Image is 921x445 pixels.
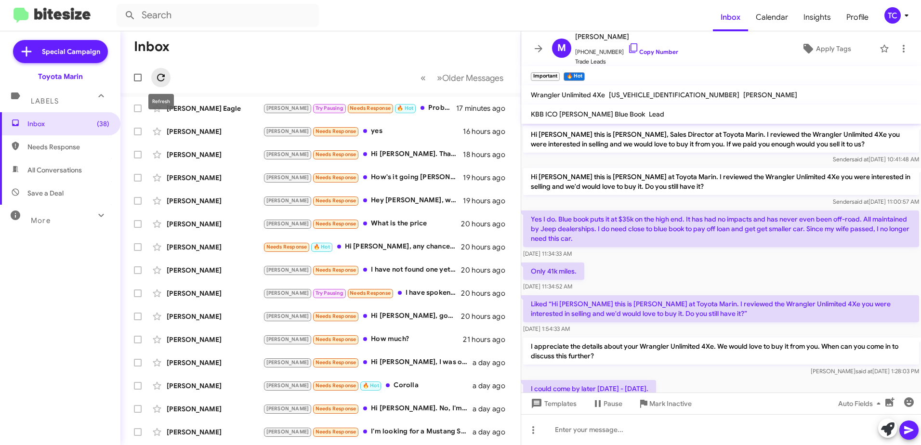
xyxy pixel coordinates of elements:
span: Needs Response [316,382,356,389]
span: Mark Inactive [649,395,692,412]
span: Needs Response [316,174,356,181]
div: a day ago [473,381,513,391]
span: Apply Tags [816,40,851,57]
div: Hi [PERSON_NAME], good to hear from you. What are 2020 RAV4's like my model going for these days ... [263,311,461,322]
p: Liked “Hi [PERSON_NAME] this is [PERSON_NAME] at Toyota Marin. I reviewed the Wrangler Unlimited ... [523,295,919,322]
button: Apply Tags [777,40,875,57]
div: a day ago [473,358,513,367]
button: Templates [521,395,584,412]
span: Wrangler Unlimited 4Xe [531,91,605,99]
span: [PERSON_NAME] [266,313,309,319]
div: [PERSON_NAME] [167,265,263,275]
button: Mark Inactive [630,395,699,412]
span: [PERSON_NAME] [266,359,309,366]
span: M [557,40,566,56]
div: [PERSON_NAME] [167,242,263,252]
span: Older Messages [442,73,503,83]
a: Inbox [713,3,748,31]
p: Hi [PERSON_NAME] this is [PERSON_NAME], Sales Director at Toyota Marin. I reviewed the Wrangler U... [523,126,919,153]
a: Insights [796,3,839,31]
span: [PERSON_NAME] [266,382,309,389]
div: a day ago [473,427,513,437]
span: [PERSON_NAME] [266,336,309,342]
span: Needs Response [350,105,391,111]
div: [PERSON_NAME] Eagle [167,104,263,113]
span: Templates [529,395,577,412]
div: [PERSON_NAME] [167,404,263,414]
span: said at [852,198,868,205]
span: Needs Response [316,128,356,134]
h1: Inbox [134,39,170,54]
span: Needs Response [316,336,356,342]
span: Try Pausing [316,105,343,111]
div: Hi [PERSON_NAME]. Thanks for checking in. Indeed I look around often just in case and sometimes I... [263,149,463,160]
a: Calendar [748,3,796,31]
button: Pause [584,395,630,412]
div: Toyota Marin [38,72,83,81]
span: [PERSON_NAME] [266,151,309,157]
span: Needs Response [27,142,109,152]
p: Only 41k miles. [523,262,584,280]
span: Auto Fields [838,395,884,412]
nav: Page navigation example [415,68,509,88]
div: yes [263,126,463,137]
span: Needs Response [350,290,391,296]
div: Hey [PERSON_NAME], we already test drove the car. Working with [PERSON_NAME] on finding the right... [263,195,463,206]
span: Needs Response [316,359,356,366]
span: Needs Response [316,429,356,435]
span: [US_VEHICLE_IDENTIFICATION_NUMBER] [609,91,739,99]
p: I could come by later [DATE] - [DATE]. [523,380,656,397]
div: What is the price [263,218,461,229]
div: a day ago [473,404,513,414]
button: TC [876,7,910,24]
div: [PERSON_NAME] [167,219,263,229]
span: Needs Response [316,151,356,157]
span: [DATE] 1:54:33 AM [523,325,570,332]
a: Profile [839,3,876,31]
span: [PERSON_NAME] [575,31,678,42]
div: 20 hours ago [461,288,513,298]
span: [DATE] 11:34:33 AM [523,250,572,257]
div: [PERSON_NAME] [167,288,263,298]
p: Hi [PERSON_NAME] this is [PERSON_NAME] at Toyota Marin. I reviewed the Wrangler Unlimited 4Xe you... [523,168,919,195]
span: 🔥 Hot [397,105,413,111]
span: [DATE] 11:34:52 AM [523,283,572,290]
div: [PERSON_NAME] [167,173,263,183]
div: Hi [PERSON_NAME], any chance I could come take a look at the four runner [DATE] late morning? [263,241,461,252]
div: 18 hours ago [463,150,513,159]
button: Next [431,68,509,88]
div: 20 hours ago [461,312,513,321]
div: [PERSON_NAME] [167,381,263,391]
div: Hi [PERSON_NAME], I was only briefly curious in getting a quote. I've changed my mind, and I woul... [263,357,473,368]
span: [PERSON_NAME] [266,174,309,181]
span: Special Campaign [42,47,100,56]
div: I'm looking for a Mustang Shelby [DATE] to [DATE] Manual transmission if you find one, let me know [263,426,473,437]
span: Save a Deal [27,188,64,198]
span: [PERSON_NAME] [266,429,309,435]
span: Needs Response [316,406,356,412]
input: Search [117,4,319,27]
div: TC [884,7,901,24]
div: How's it going [PERSON_NAME], Yes I sure would sell it to your guys for the right price. [263,172,463,183]
span: [PERSON_NAME] [743,91,797,99]
span: All Conversations [27,165,82,175]
a: Copy Number [628,48,678,55]
span: [PERSON_NAME] [266,105,309,111]
div: [PERSON_NAME] [167,358,263,367]
div: How much? [263,334,463,345]
span: » [437,72,442,84]
button: Auto Fields [830,395,892,412]
div: [PERSON_NAME] [167,196,263,206]
span: Labels [31,97,59,105]
span: [PERSON_NAME] [266,290,309,296]
div: Corolla [263,380,473,391]
div: 16 hours ago [463,127,513,136]
span: Needs Response [316,197,356,204]
span: said at [852,156,868,163]
div: I have not found one yet. I'm looking for [DATE]-[DATE] Tacoma trd off-road. [263,264,461,275]
span: Needs Response [266,244,307,250]
span: KBB ICO [PERSON_NAME] Blue Book [531,110,645,118]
